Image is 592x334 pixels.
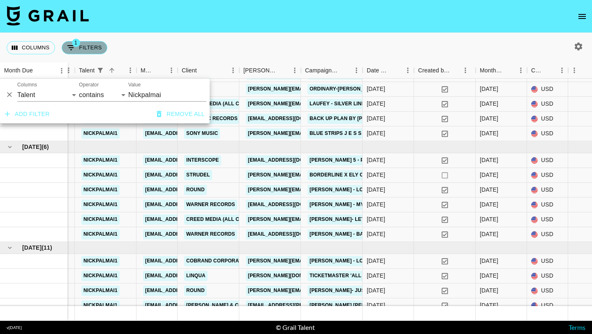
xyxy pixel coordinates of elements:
[239,63,301,79] div: Booker
[527,283,568,298] div: USD
[2,107,53,122] button: Add filter
[277,65,289,76] button: Sort
[22,143,42,151] span: [DATE]
[480,171,498,179] div: May '25
[480,302,498,310] div: Jun '25
[367,171,385,179] div: 5/28/2025
[141,63,154,79] div: Manager
[308,155,391,165] a: [PERSON_NAME] 5 - Priceless
[128,88,206,102] input: Filter value
[527,63,568,79] div: Currency
[246,256,380,266] a: [PERSON_NAME][EMAIL_ADDRESS][DOMAIN_NAME]
[143,271,235,281] a: [EMAIL_ADDRESS][DOMAIN_NAME]
[143,285,235,296] a: [EMAIL_ADDRESS][DOMAIN_NAME]
[136,63,178,79] div: Manager
[81,114,120,124] a: nickpalmai1
[7,325,22,330] div: v [DATE]
[527,269,568,283] div: USD
[480,216,498,224] div: May '25
[480,230,498,239] div: May '25
[95,65,106,76] div: 1 active filter
[62,64,75,77] button: Menu
[480,186,498,194] div: May '25
[580,65,592,76] button: Sort
[143,214,235,225] a: [EMAIL_ADDRESS][DOMAIN_NAME]
[527,126,568,141] div: USD
[350,64,363,77] button: Menu
[480,287,498,295] div: Jun '25
[81,300,120,311] a: nickpalmai1
[246,271,463,281] a: [PERSON_NAME][DOMAIN_NAME][EMAIL_ADDRESS][PERSON_NAME][DOMAIN_NAME]
[184,170,212,180] a: Strudel
[308,285,413,296] a: [PERSON_NAME]- Just Keep Watching
[246,155,338,165] a: [EMAIL_ADDRESS][DOMAIN_NAME]
[72,39,80,47] span: 1
[308,229,393,239] a: [PERSON_NAME] - Bad Dreams
[503,65,515,76] button: Sort
[246,214,380,225] a: [PERSON_NAME][EMAIL_ADDRESS][DOMAIN_NAME]
[184,155,221,165] a: Interscope
[480,70,498,79] div: Apr '25
[276,323,315,332] div: © Grail Talent
[184,271,208,281] a: Linqua
[184,199,237,210] a: Warner Records
[480,257,498,265] div: Jun '25
[4,63,33,79] div: Month Due
[450,65,462,76] button: Sort
[367,100,385,108] div: 4/9/2025
[308,128,397,139] a: Blue strips J E S S I E M U R P H
[81,199,120,210] a: nickpalmai1
[55,65,68,77] button: Menu
[81,285,120,296] a: nickpalmai1
[197,65,208,76] button: Sort
[143,128,235,139] a: [EMAIL_ADDRESS][DOMAIN_NAME]
[367,130,385,138] div: 4/27/2025
[308,256,444,266] a: [PERSON_NAME] - Love Rehab ft. [PERSON_NAME]
[480,156,498,165] div: May '25
[3,88,16,101] button: Delete
[367,257,385,265] div: 6/9/2025
[81,170,120,180] a: nickpalmai1
[363,63,414,79] div: Date Created
[480,115,498,123] div: Apr '25
[527,227,568,242] div: USD
[414,63,476,79] div: Created by Grail Team
[143,229,235,239] a: [EMAIL_ADDRESS][DOMAIN_NAME]
[81,185,120,195] a: nickpalmai1
[476,63,527,79] div: Month Due
[308,300,425,311] a: [PERSON_NAME] [PERSON_NAME]- (Phase 2)
[81,155,120,165] a: nickpalmai1
[184,256,253,266] a: Cobrand Corporation
[246,84,380,94] a: [PERSON_NAME][EMAIL_ADDRESS][DOMAIN_NAME]
[308,170,448,180] a: Borderline X Ely Oaks & LAVINIA - Music Reviews
[184,185,207,195] a: Round
[81,128,120,139] a: nickpalmai1
[42,143,49,151] span: ( 6 )
[182,63,197,79] div: Client
[574,8,590,25] button: open drawer
[367,70,385,79] div: 4/11/2025
[184,300,256,311] a: [PERSON_NAME] & Co LLC
[527,111,568,126] div: USD
[308,199,409,210] a: [PERSON_NAME] - Mystical Magical
[246,199,338,210] a: [EMAIL_ADDRESS][DOMAIN_NAME]
[81,256,120,266] a: nickpalmai1
[42,244,52,252] span: ( 11 )
[308,271,371,281] a: Ticketmaster 'All In'
[81,214,120,225] a: nickpalmai1
[81,229,120,239] a: nickpalmai1
[4,141,16,153] button: hide children
[301,63,363,79] div: Campaign (Type)
[527,254,568,269] div: USD
[289,64,301,77] button: Menu
[246,185,380,195] a: [PERSON_NAME][EMAIL_ADDRESS][DOMAIN_NAME]
[143,300,235,311] a: [EMAIL_ADDRESS][DOMAIN_NAME]
[128,81,141,88] label: Value
[480,85,498,93] div: Apr '25
[480,63,503,79] div: Month Due
[544,65,556,76] button: Sort
[62,41,107,54] button: Show filters
[527,212,568,227] div: USD
[95,65,106,76] button: Show filters
[184,229,237,239] a: Warner Records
